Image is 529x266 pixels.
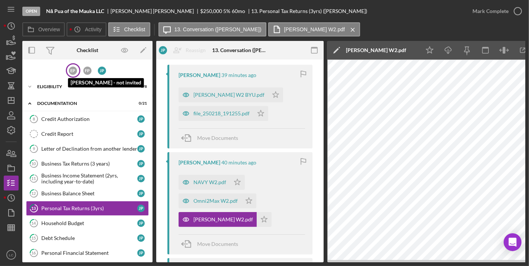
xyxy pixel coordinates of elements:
div: J P [137,219,145,227]
label: Overview [38,26,60,32]
button: [PERSON_NAME] W2 BYU.pdf [179,87,283,102]
button: Move Documents [179,235,246,253]
button: file_250218_191255.pdf [179,106,268,121]
div: [PERSON_NAME] [179,160,220,166]
div: J P [137,115,145,123]
text: LC [9,253,13,257]
a: 11Business Income Statement (2yrs, including year-to-date)JP [26,171,149,186]
div: Business Balance Sheet [41,190,137,196]
div: 5 % [224,8,231,14]
div: [PERSON_NAME] W2.pdf [193,217,253,222]
a: 12Business Balance SheetJP [26,186,149,201]
tspan: 13 [32,206,36,211]
div: 13. Conversation ([PERSON_NAME]) [212,47,268,53]
div: Letter of Declination from another lender [41,146,137,152]
tspan: 10 [32,161,36,166]
div: J P [137,234,145,242]
div: [PERSON_NAME] W2.pdf [346,47,406,53]
a: 14Household BudgetJP [26,216,149,231]
button: Move Documents [179,129,246,147]
button: Overview [22,22,65,36]
div: E P [69,67,77,75]
a: 10Business Tax Returns (3 years)JP [26,156,149,171]
div: Personal Tax Returns (3yrs) [41,205,137,211]
tspan: 12 [32,191,36,196]
div: Open [22,7,40,16]
button: [PERSON_NAME] W2.pdf [179,212,272,227]
div: Debt Schedule [41,235,137,241]
div: [PERSON_NAME] [179,72,220,78]
div: Open Intercom Messenger [504,233,522,251]
div: Omni2Max W2.pdf [193,198,238,204]
div: J P [137,205,145,212]
div: file_250218_191255.pdf [193,110,250,116]
div: 0 / 21 [134,101,147,106]
div: Checklist [77,47,98,53]
button: Mark Complete [465,4,525,19]
a: 13Personal Tax Returns (3yrs)JP [26,201,149,216]
div: [PERSON_NAME] [PERSON_NAME] [110,8,201,14]
div: 60 mo [232,8,245,14]
div: J P [137,175,145,182]
div: Household Budget [41,220,137,226]
div: Personal Financial Statement [41,250,137,256]
span: $250,000 [200,8,222,14]
div: Mark Complete [472,4,509,19]
label: 13. Conversation ([PERSON_NAME]) [174,26,262,32]
button: 13. Conversation ([PERSON_NAME]) [158,22,266,36]
tspan: 11 [32,176,36,181]
div: F P [83,67,92,75]
button: LC [4,247,19,262]
div: NAVY W2.pdf [193,179,226,185]
label: Checklist [124,26,145,32]
span: Move Documents [197,135,238,141]
div: J P [137,249,145,257]
div: J P [137,160,145,167]
tspan: 8 [33,116,35,121]
tspan: 9 [33,146,35,151]
tspan: 14 [32,221,36,225]
a: 9Letter of Declination from another lenderJP [26,141,149,156]
a: 15Debt ScheduleJP [26,231,149,246]
button: Checklist [108,22,150,36]
a: 8Credit AuthorizationJP [26,112,149,126]
tspan: 16 [32,250,36,255]
button: NAVY W2.pdf [179,175,245,190]
a: Credit ReportJP [26,126,149,141]
div: Business Tax Returns (3 years) [41,161,137,167]
div: Business Income Statement (2yrs, including year-to-date) [41,173,137,185]
time: 2025-09-24 22:40 [221,160,256,166]
button: JPReassign [155,43,213,58]
div: J P [137,130,145,138]
div: J P [137,145,145,153]
span: Move Documents [197,241,238,247]
label: Activity [85,26,101,32]
div: [PERSON_NAME] W2 BYU.pdf [193,92,264,98]
div: J P [159,46,167,54]
div: J P [137,190,145,197]
div: Documentation [37,101,128,106]
div: Credit Report [41,131,137,137]
button: Activity [67,22,106,36]
div: Credit Authorization [41,116,137,122]
div: 13. Personal Tax Returns (3yrs) ([PERSON_NAME]) [251,8,368,14]
div: 8 / 8 [134,84,147,89]
button: [PERSON_NAME] W2.pdf [268,22,360,36]
div: J P [98,67,106,75]
label: [PERSON_NAME] W2.pdf [284,26,345,32]
div: Reassign [186,43,206,58]
button: Omni2Max W2.pdf [179,193,256,208]
tspan: 15 [32,235,36,240]
b: Nā Pua of the Mauka LLC [46,8,104,14]
time: 2025-09-24 22:41 [221,72,256,78]
a: 16Personal Financial StatementJP [26,246,149,260]
div: Eligibility [37,84,128,89]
